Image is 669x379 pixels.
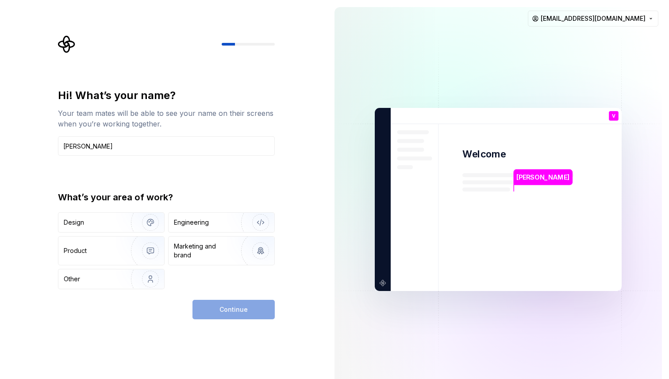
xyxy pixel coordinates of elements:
div: Your team mates will be able to see your name on their screens when you’re working together. [58,108,275,129]
div: Product [64,246,87,255]
span: [EMAIL_ADDRESS][DOMAIN_NAME] [541,14,646,23]
div: Engineering [174,218,209,227]
input: Han Solo [58,136,275,156]
div: Other [64,275,80,283]
button: [EMAIL_ADDRESS][DOMAIN_NAME] [528,11,658,27]
div: What’s your area of work? [58,191,275,203]
p: V [612,114,615,119]
div: Hi! What’s your name? [58,88,275,103]
p: Welcome [462,148,506,161]
svg: Supernova Logo [58,35,76,53]
div: Marketing and brand [174,242,234,260]
p: [PERSON_NAME] [516,172,569,182]
div: Design [64,218,84,227]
